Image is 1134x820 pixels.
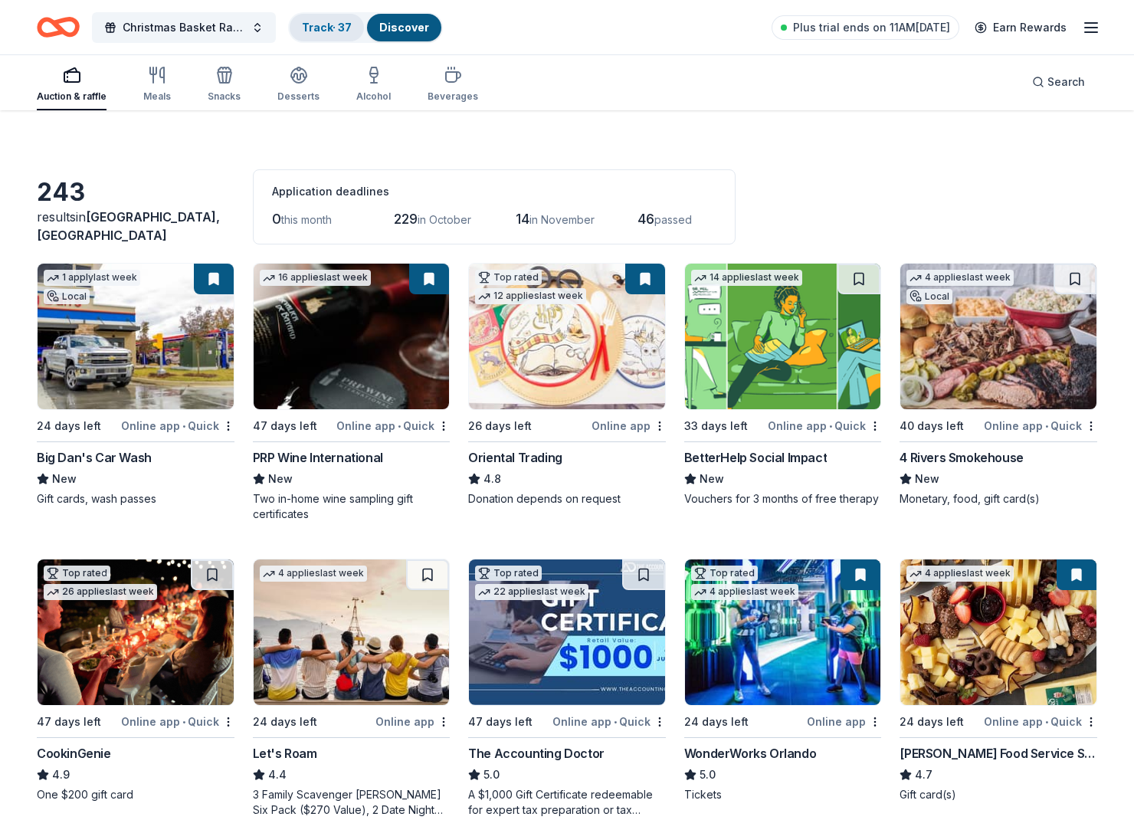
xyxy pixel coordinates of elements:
[37,263,234,507] a: Image for Big Dan's Car Wash1 applylast weekLocal24 days leftOnline app•QuickBig Dan's Car WashNe...
[965,14,1076,41] a: Earn Rewards
[900,559,1096,705] img: Image for Gordon Food Service Store
[684,744,816,763] div: WonderWorks Orlando
[468,713,533,731] div: 47 days left
[1045,420,1048,432] span: •
[52,470,77,488] span: New
[44,270,140,286] div: 1 apply last week
[253,448,383,467] div: PRP Wine International
[394,211,418,227] span: 229
[182,716,185,728] span: •
[915,470,939,488] span: New
[906,566,1014,582] div: 4 applies last week
[37,713,101,731] div: 47 days left
[1047,73,1085,91] span: Search
[900,448,1023,467] div: 4 Rivers Smokehouse
[37,448,152,467] div: Big Dan's Car Wash
[475,584,588,600] div: 22 applies last week
[475,288,586,304] div: 12 applies last week
[684,787,882,802] div: Tickets
[468,448,562,467] div: Oriental Trading
[253,744,317,763] div: Let's Roam
[37,209,220,243] span: in
[38,264,234,409] img: Image for Big Dan's Car Wash
[121,416,234,435] div: Online app Quick
[984,416,1097,435] div: Online app Quick
[260,566,367,582] div: 4 applies last week
[700,766,716,784] span: 5.0
[900,264,1096,409] img: Image for 4 Rivers Smokehouse
[277,60,320,110] button: Desserts
[121,712,234,731] div: Online app Quick
[900,744,1097,763] div: [PERSON_NAME] Food Service Store
[272,182,716,201] div: Application deadlines
[37,787,234,802] div: One $200 gift card
[268,470,293,488] span: New
[552,712,666,731] div: Online app Quick
[1045,716,1048,728] span: •
[253,713,317,731] div: 24 days left
[277,90,320,103] div: Desserts
[272,211,281,227] span: 0
[900,263,1097,507] a: Image for 4 Rivers Smokehouse4 applieslast weekLocal40 days leftOnline app•Quick4 Rivers Smokehou...
[829,420,832,432] span: •
[906,289,952,304] div: Local
[684,263,882,507] a: Image for BetterHelp Social Impact14 applieslast week33 days leftOnline app•QuickBetterHelp Socia...
[418,213,471,226] span: in October
[52,766,70,784] span: 4.9
[468,787,666,818] div: A $1,000 Gift Certificate redeemable for expert tax preparation or tax resolution services—recipi...
[900,491,1097,507] div: Monetary, food, gift card(s)
[685,559,881,705] img: Image for WonderWorks Orlando
[468,559,666,818] a: Image for The Accounting DoctorTop rated22 applieslast week47 days leftOnline app•QuickThe Accoun...
[468,417,532,435] div: 26 days left
[37,744,111,763] div: CookinGenie
[793,18,950,37] span: Plus trial ends on 11AM[DATE]
[614,716,617,728] span: •
[684,559,882,802] a: Image for WonderWorks OrlandoTop rated4 applieslast week24 days leftOnline appWonderWorks Orlando...
[468,263,666,507] a: Image for Oriental TradingTop rated12 applieslast week26 days leftOnline appOriental Trading4.8Do...
[253,417,317,435] div: 47 days left
[684,491,882,507] div: Vouchers for 3 months of free therapy
[483,470,501,488] span: 4.8
[143,90,171,103] div: Meals
[691,584,798,600] div: 4 applies last week
[691,566,758,581] div: Top rated
[516,211,529,227] span: 14
[428,60,478,110] button: Beverages
[483,766,500,784] span: 5.0
[44,584,157,600] div: 26 applies last week
[208,60,241,110] button: Snacks
[900,559,1097,802] a: Image for Gordon Food Service Store4 applieslast week24 days leftOnline app•Quick[PERSON_NAME] Fo...
[37,209,220,243] span: [GEOGRAPHIC_DATA], [GEOGRAPHIC_DATA]
[37,559,234,802] a: Image for CookinGenieTop rated26 applieslast week47 days leftOnline app•QuickCookinGenie4.9One $2...
[182,420,185,432] span: •
[1020,67,1097,97] button: Search
[685,264,881,409] img: Image for BetterHelp Social Impact
[768,416,881,435] div: Online app Quick
[592,416,666,435] div: Online app
[379,21,429,34] a: Discover
[900,713,964,731] div: 24 days left
[684,417,748,435] div: 33 days left
[375,712,450,731] div: Online app
[253,491,451,522] div: Two in-home wine sampling gift certificates
[700,470,724,488] span: New
[469,264,665,409] img: Image for Oriental Trading
[44,566,110,581] div: Top rated
[44,289,90,304] div: Local
[906,270,1014,286] div: 4 applies last week
[468,491,666,507] div: Donation depends on request
[37,9,80,45] a: Home
[691,270,802,286] div: 14 applies last week
[37,208,234,244] div: results
[37,90,107,103] div: Auction & raffle
[302,21,352,34] a: Track· 37
[900,417,964,435] div: 40 days left
[254,264,450,409] img: Image for PRP Wine International
[281,213,332,226] span: this month
[143,60,171,110] button: Meals
[915,766,932,784] span: 4.7
[637,211,654,227] span: 46
[254,559,450,705] img: Image for Let's Roam
[253,263,451,522] a: Image for PRP Wine International16 applieslast week47 days leftOnline app•QuickPRP Wine Internati...
[253,559,451,818] a: Image for Let's Roam4 applieslast week24 days leftOnline appLet's Roam4.43 Family Scavenger [PERS...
